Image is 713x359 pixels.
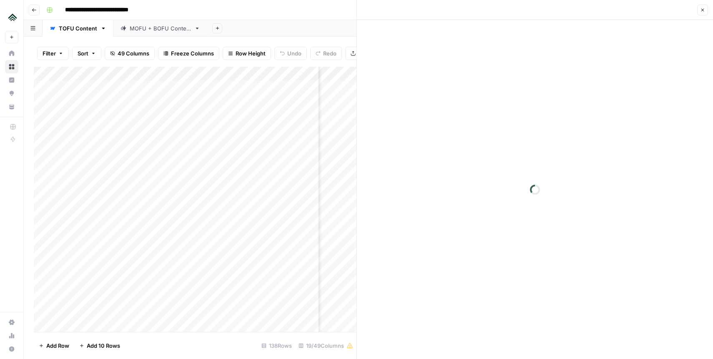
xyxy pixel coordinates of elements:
span: 49 Columns [118,49,149,58]
a: MOFU + BOFU Content [113,20,207,37]
button: 49 Columns [105,47,155,60]
img: Uplisting Logo [5,10,20,25]
button: Add 10 Rows [74,339,125,352]
div: TOFU Content [59,24,97,33]
button: Filter [37,47,69,60]
button: Workspace: Uplisting [5,7,18,28]
span: Row Height [236,49,266,58]
button: Redo [310,47,342,60]
div: 19/49 Columns [295,339,356,352]
button: Help + Support [5,342,18,356]
a: Usage [5,329,18,342]
a: Settings [5,316,18,329]
span: Add 10 Rows [87,341,120,350]
button: Row Height [223,47,271,60]
span: Redo [323,49,336,58]
a: Home [5,47,18,60]
span: Undo [287,49,301,58]
button: Add Row [34,339,74,352]
a: Opportunities [5,87,18,100]
a: TOFU Content [43,20,113,37]
div: 138 Rows [258,339,295,352]
span: Add Row [46,341,69,350]
a: Browse [5,60,18,73]
span: Freeze Columns [171,49,214,58]
span: Sort [78,49,88,58]
a: Insights [5,73,18,87]
div: MOFU + BOFU Content [130,24,191,33]
button: Sort [72,47,101,60]
button: Undo [274,47,307,60]
button: Freeze Columns [158,47,219,60]
span: Filter [43,49,56,58]
a: Your Data [5,100,18,113]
